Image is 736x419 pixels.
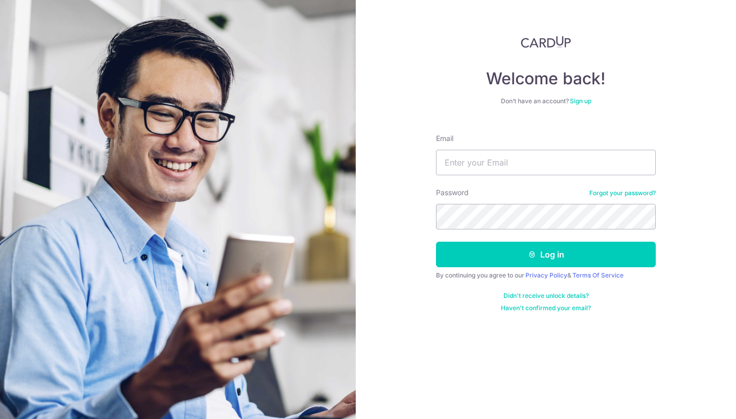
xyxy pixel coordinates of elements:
[436,150,656,175] input: Enter your Email
[436,271,656,280] div: By continuing you agree to our &
[503,292,589,300] a: Didn't receive unlock details?
[570,97,591,105] a: Sign up
[525,271,567,279] a: Privacy Policy
[572,271,624,279] a: Terms Of Service
[436,242,656,267] button: Log in
[501,304,591,312] a: Haven't confirmed your email?
[436,188,469,198] label: Password
[436,133,453,144] label: Email
[436,68,656,89] h4: Welcome back!
[436,97,656,105] div: Don’t have an account?
[521,36,571,48] img: CardUp Logo
[589,189,656,197] a: Forgot your password?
